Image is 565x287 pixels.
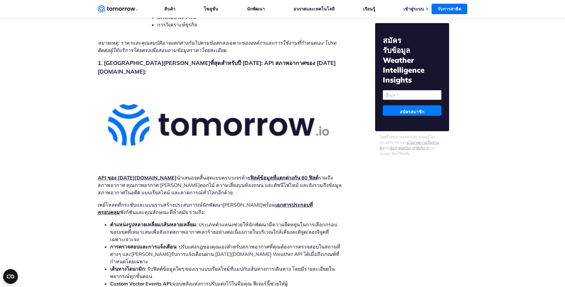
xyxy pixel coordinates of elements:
a: ฟิลด์ข้อมูลที่แตกต่างกัน 80 ฟิลด์ [250,175,318,181]
a: ข้อกำหนดในการให้บริการ [390,146,429,150]
a: นโยบายความเป็นส่วนตัว [380,140,439,150]
font: ตำแหน่งรูปหลายเหลี่ยม/เส้นหลายเหลี่ยม [110,221,196,228]
font: นำเสนอจุดสิ้นสุดแบบครบวงจรด้วย [177,175,250,181]
font: เส้นทางไดนามิก [110,266,145,272]
font: : รับฟิลด์ข้อมูลใดๆ ของเราแบบเรียลไทม์ที่แมปกับเส้นทางการเดินทาง โดยมีรายละเอียดในพยากรณ์ทุกขั้นตอน [110,266,335,279]
font: รวมถึงสภาพอากาศ คุณภาพอากาศ [PERSON_NAME]ดอกไม้ ความเสี่ยงบนท้องถนน และดัชนีไฟไหม้ และยังรวมถึงข้... [98,175,342,196]
a: เข้าสู่ระบบ [403,6,424,12]
font: : ประเภทตำแหน่งช่วยให้นักพัฒนามีความยืดหยุ่นในการเลือกกรอบขอบเขตที่เหมาะสมเพื่อสังเกตสภาพอากาศเลว... [110,221,337,242]
a: เอกสาร [275,202,292,208]
a: ลิงค์หน้าแรก [98,4,138,14]
font: : ปรับแต่งกฎของคุณเองสำหรับสภาพอากาศที่คุณต้องการตรวจสอบในสถานที่ต่างๆ และ[PERSON_NAME]รับการแจ้ง... [110,244,340,265]
a: สินค้า [164,6,175,12]
font: เพย์โหลดที่กระชับและแบนราบสร้างประสบการณ์นักพัฒนา[PERSON_NAME]พร้อม [98,202,275,208]
font: ไซต์นี้ได้รับการ[PERSON_NAME]โดย reCAPTCHA และ [380,135,435,145]
a: เรียนรู้ [363,6,375,12]
a: โซลูชั่น [204,6,218,12]
button: Open CMP widget [3,269,18,284]
font: Custom Vector Events API: [110,281,173,287]
font: หมายเหตุ: ราคาและคุณสมบัติอาจแตกต่างกันไปตามข้อตกลงเฉพาะขององค์กรและการใช้งานที่กำหนดเอง โปรดติดต... [98,40,336,53]
font: รับข้อมูล Weather Intelligence Insights [383,46,424,84]
font: สมัคร [383,36,401,45]
a: นักพัฒนา [247,6,265,12]
font: และ [384,146,390,150]
font: รับการสาธิต [438,6,461,12]
font: 1. [GEOGRAPHIC_DATA][PERSON_NAME]ที่สุดสำหรับปี [DATE]: API สภาพอากาศของ [DATE][DOMAIN_NAME]: [98,59,336,75]
input: สมัครสมาชิก [383,105,441,116]
font: การวิเคราะห์ธุรกิจ [157,22,197,28]
input: อีเมล * [383,90,441,100]
font: การตรวจสอบและการแจ้งเตือน [110,244,176,250]
font: ฟังก์ชันและคุณลักษณะที่ล้ำสมัย รวมถึง: [120,209,205,215]
a: API ของ [DATE][DOMAIN_NAME] [98,175,177,181]
a: รับการสาธิต [432,4,467,14]
a: อวกาศและเทคโนโลยี [293,6,334,12]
